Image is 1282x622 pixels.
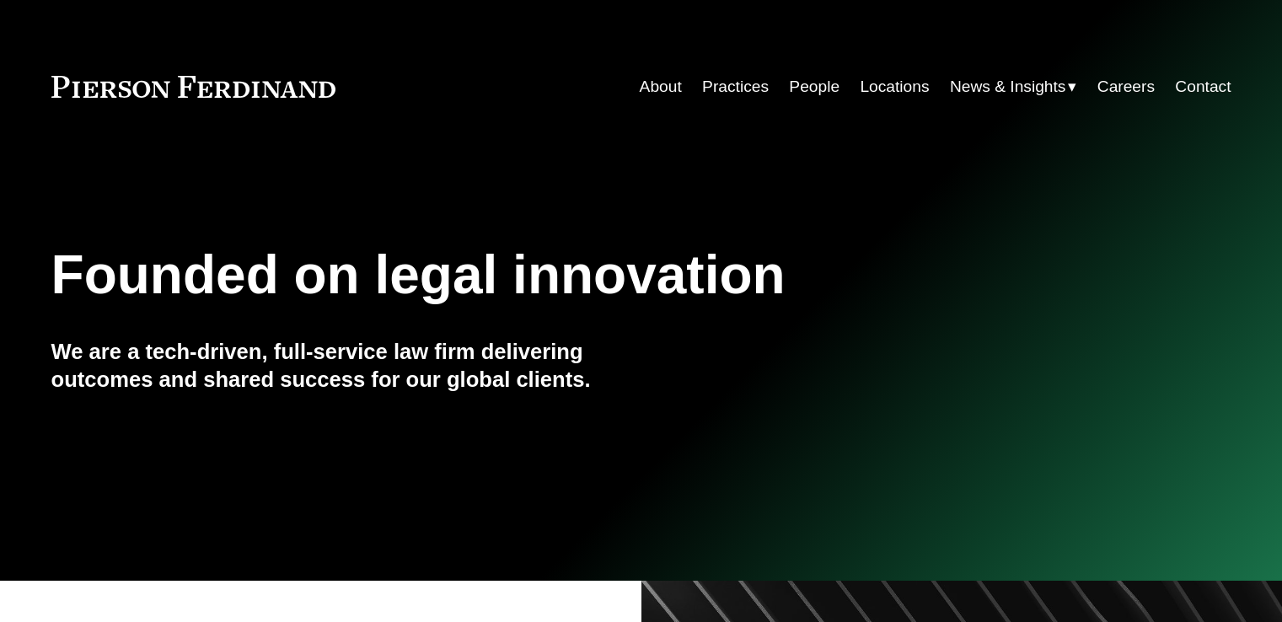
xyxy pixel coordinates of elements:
span: News & Insights [950,72,1066,102]
h1: Founded on legal innovation [51,244,1035,306]
a: About [640,71,682,103]
a: People [789,71,839,103]
a: Careers [1097,71,1155,103]
h4: We are a tech-driven, full-service law firm delivering outcomes and shared success for our global... [51,338,641,393]
a: Locations [860,71,929,103]
a: folder dropdown [950,71,1077,103]
a: Contact [1175,71,1231,103]
a: Practices [702,71,769,103]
